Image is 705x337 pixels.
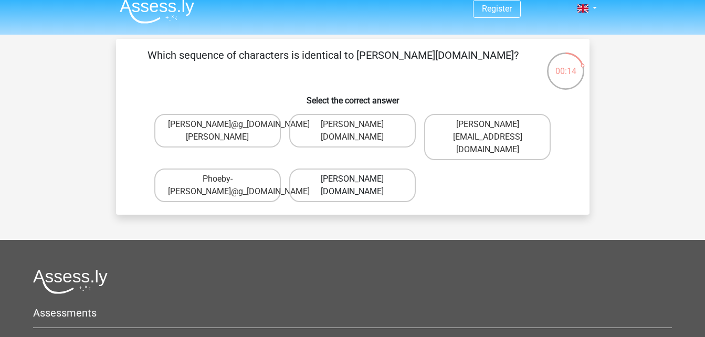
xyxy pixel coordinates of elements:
label: [PERSON_NAME]@g_[DOMAIN_NAME][PERSON_NAME] [154,114,281,148]
label: Phoeby-[PERSON_NAME]@g_[DOMAIN_NAME] [154,168,281,202]
a: Register [482,4,512,14]
p: Which sequence of characters is identical to [PERSON_NAME][DOMAIN_NAME]? [133,47,533,79]
h6: Select the correct answer [133,87,573,106]
div: 00:14 [546,51,585,78]
h5: Assessments [33,307,672,319]
label: [PERSON_NAME][EMAIL_ADDRESS][DOMAIN_NAME] [424,114,551,160]
img: Assessly logo [33,269,108,294]
label: [PERSON_NAME][DOMAIN_NAME] [289,168,416,202]
label: [PERSON_NAME][DOMAIN_NAME] [289,114,416,148]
